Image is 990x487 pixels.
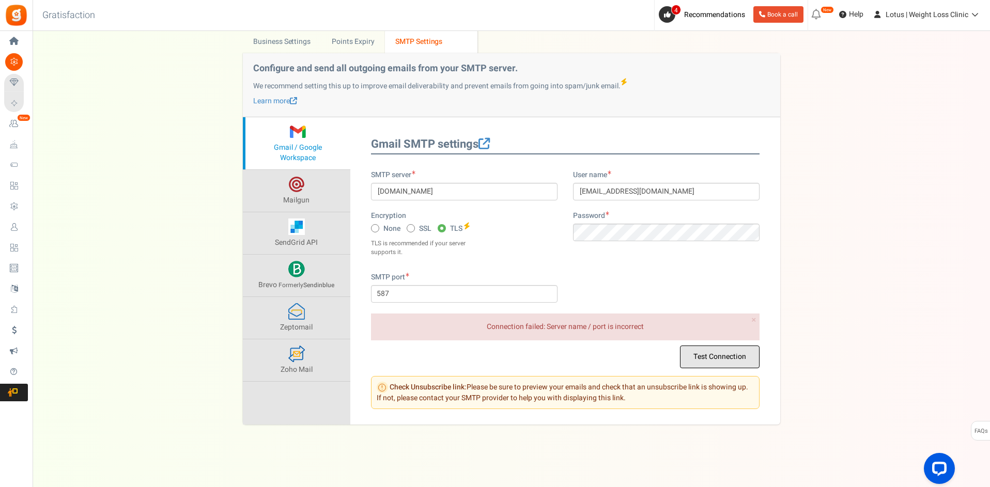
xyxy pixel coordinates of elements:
[371,272,409,282] label: SMTP port
[4,115,28,133] a: New
[243,30,321,53] a: Business Settings
[279,280,334,290] span: Formerly
[31,5,106,26] h3: Gratisfaction
[371,211,406,221] label: Encryption
[243,170,350,212] a: Mailgun
[620,78,627,86] i: Recommended
[463,222,470,230] i: Recommended
[253,64,770,74] h4: Configure and send all outgoing emails from your SMTP server.
[243,117,350,169] a: Gmail / Google Workspace
[886,9,968,20] span: Lotus | Weight Loss Clinic
[243,255,350,296] a: Brevo FormerlySendinblue
[478,136,490,152] a: Learn more
[383,224,400,234] span: None
[371,183,558,200] input: SMTP server
[753,6,803,23] a: Book a call
[835,6,868,23] a: Help
[390,381,467,392] b: Check Unsubscribe link:
[974,421,988,441] span: FAQs
[684,9,745,20] span: Recommendations
[671,5,681,15] span: 4
[659,6,749,23] a: 4 Recommendations
[303,280,334,290] strong: Sendinblue
[371,170,415,180] label: SMTP server
[573,170,611,180] label: User name
[450,224,462,234] span: TLS
[274,142,322,163] span: Gmail / Google Workspace
[371,376,760,409] div: Please be sure to preview your emails and check that an unsubscribe link is showing up. If not, p...
[371,239,473,257] small: TLS is recommended if your server supports it.
[243,297,350,339] a: Zeptomail
[821,6,834,13] em: New
[243,339,350,381] a: Zoho Mail
[275,237,318,248] span: SendGrid API
[751,313,756,326] span: ×
[283,195,310,206] span: Mailgun
[846,9,863,20] span: Help
[17,114,30,121] em: New
[253,96,297,106] a: Learn more
[371,138,760,154] h3: Gmail SMTP settings
[258,279,277,290] span: Brevo
[680,345,760,368] button: Test Connection
[253,79,770,91] p: We recommend setting this up to improve email deliverability and prevent emails from going into s...
[321,30,385,53] a: Points Expiry
[243,212,350,254] a: SendGrid API
[573,211,609,221] label: Password
[371,285,558,303] input: SMTP port
[5,4,28,27] img: Gratisfaction
[385,30,477,53] a: SMTP Settings
[371,313,760,340] div: Connection failed: Server name / port is incorrect
[573,183,760,200] input: SMTP user name
[419,224,431,234] span: SSL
